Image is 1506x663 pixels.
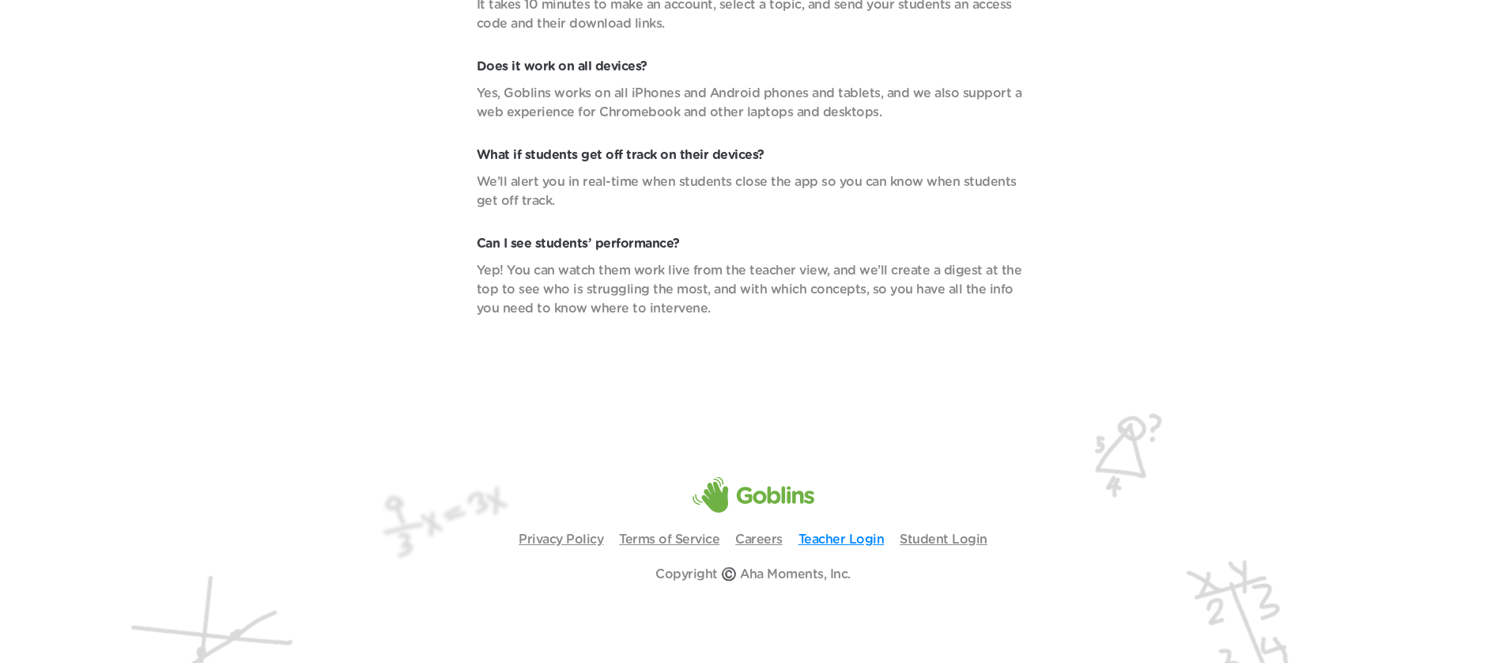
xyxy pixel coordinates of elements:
p: Can I see students’ performance? [477,234,1030,253]
p: Does it work on all devices? [477,57,1030,76]
a: Teacher Login [798,533,885,546]
p: What if students get off track on their devices? [477,146,1030,165]
p: Yep! You can watch them work live from the teacher view, and we’ll create a digest at the top to ... [477,261,1030,318]
p: We’ll alert you in real-time when students close the app so you can know when students get off tr... [477,172,1030,210]
a: Student Login [900,533,987,546]
a: Terms of Service [619,533,719,546]
a: Careers [735,533,783,546]
a: Privacy Policy [519,533,603,546]
p: Copyright ©️ Aha Moments, Inc. [655,565,851,584]
p: Yes, Goblins works on all iPhones and Android phones and tablets, and we also support a web exper... [477,84,1030,122]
